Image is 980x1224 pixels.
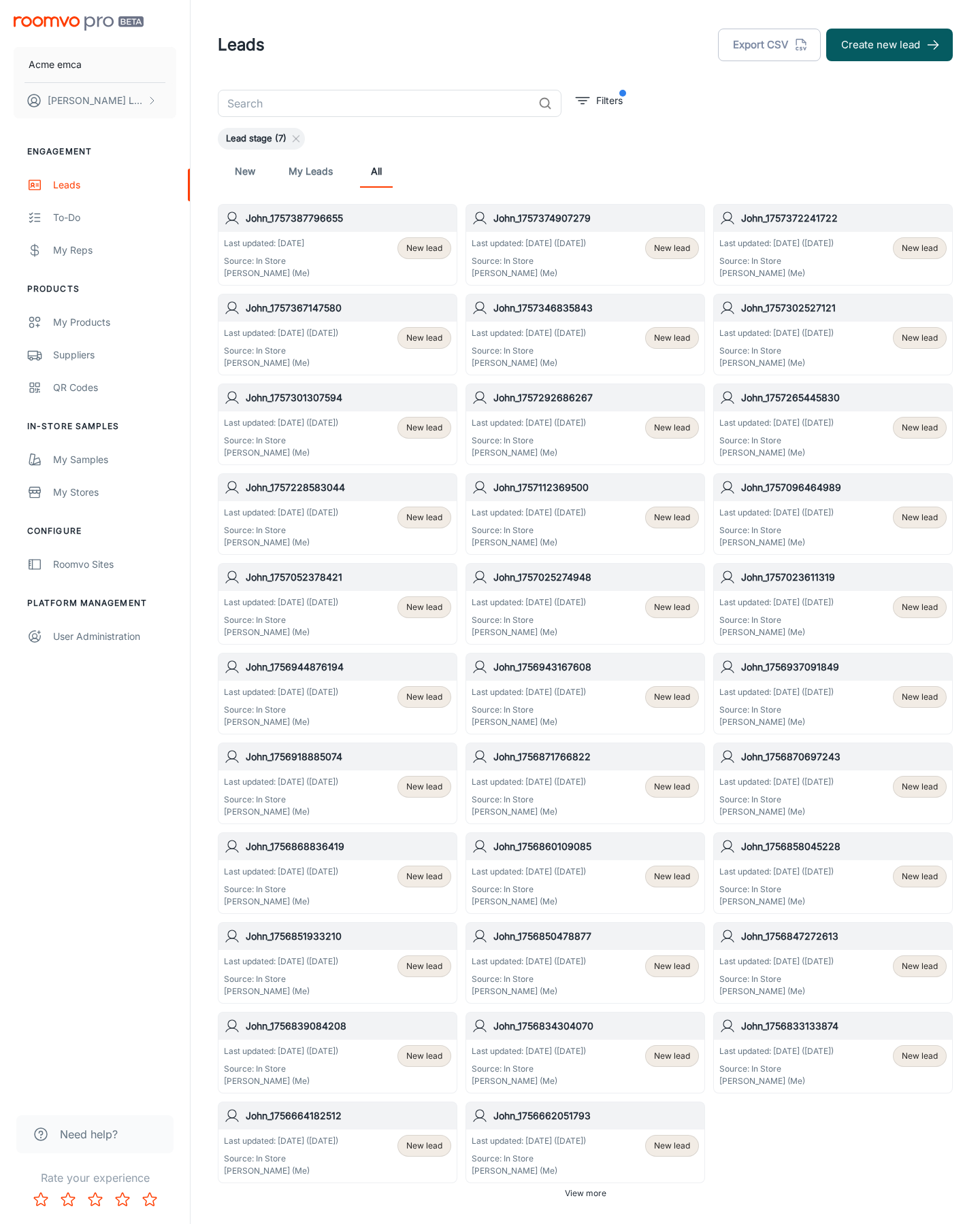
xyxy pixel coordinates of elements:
p: [PERSON_NAME] (Me) [472,896,586,908]
p: Last updated: [DATE] ([DATE]) [472,1045,586,1057]
button: Export CSV [718,29,821,61]
p: Last updated: [DATE] ([DATE]) [719,237,834,250]
button: Rate 1 star [27,1186,54,1213]
a: All [360,155,393,188]
h6: John_1757367147580 [246,301,451,316]
p: Last updated: [DATE] ([DATE]) [719,596,834,609]
button: View more [559,1183,612,1204]
h6: John_1757292686267 [493,390,699,405]
a: John_1757025274948Last updated: [DATE] ([DATE])Source: In Store[PERSON_NAME] (Me)New lead [465,563,705,645]
h6: John_1757265445830 [741,390,947,405]
p: Source: In Store [472,883,586,896]
span: Lead stage (7) [218,132,295,146]
p: Last updated: [DATE] ([DATE]) [472,866,586,878]
p: Source: In Store [224,883,338,896]
span: New lead [406,1050,442,1062]
button: [PERSON_NAME] Leaptools [14,83,176,118]
a: John_1756858045228Last updated: [DATE] ([DATE])Source: In Store[PERSON_NAME] (Me)New lead [713,832,953,914]
span: Need help? [60,1126,118,1142]
p: Source: In Store [719,1063,834,1075]
p: [PERSON_NAME] (Me) [224,985,338,998]
p: Source: In Store [719,614,834,626]
a: John_1756868836419Last updated: [DATE] ([DATE])Source: In Store[PERSON_NAME] (Me)New lead [218,832,457,914]
p: Last updated: [DATE] ([DATE]) [224,1045,338,1057]
a: John_1757112369500Last updated: [DATE] ([DATE])Source: In Store[PERSON_NAME] (Me)New lead [465,473,705,555]
p: Last updated: [DATE] ([DATE]) [719,686,834,698]
div: Roomvo Sites [53,557,176,572]
h6: John_1756944876194 [246,660,451,675]
a: John_1756943167608Last updated: [DATE] ([DATE])Source: In Store[PERSON_NAME] (Me)New lead [465,653,705,734]
span: New lead [902,422,938,434]
p: Last updated: [DATE] ([DATE]) [224,1135,338,1147]
p: Last updated: [DATE] ([DATE]) [472,237,586,250]
span: New lead [654,422,690,434]
span: New lead [902,1050,938,1062]
a: John_1756662051793Last updated: [DATE] ([DATE])Source: In Store[PERSON_NAME] (Me)New lead [465,1102,705,1183]
p: [PERSON_NAME] Leaptools [48,93,144,108]
span: New lead [654,511,690,524]
p: Last updated: [DATE] ([DATE]) [472,776,586,788]
p: Source: In Store [719,794,834,806]
a: John_1757372241722Last updated: [DATE] ([DATE])Source: In Store[PERSON_NAME] (Me)New lead [713,204,953,286]
p: Source: In Store [472,345,586,357]
h6: John_1756918885074 [246,749,451,764]
span: New lead [654,781,690,793]
p: Source: In Store [224,794,338,806]
p: [PERSON_NAME] (Me) [224,1075,338,1087]
p: Source: In Store [224,1153,338,1165]
p: Source: In Store [224,704,338,716]
a: John_1756860109085Last updated: [DATE] ([DATE])Source: In Store[PERSON_NAME] (Me)New lead [465,832,705,914]
p: [PERSON_NAME] (Me) [224,716,338,728]
p: Source: In Store [719,704,834,716]
p: Source: In Store [719,973,834,985]
h6: John_1756870697243 [741,749,947,764]
p: Source: In Store [224,1063,338,1075]
p: Filters [596,93,623,108]
p: Last updated: [DATE] ([DATE]) [719,327,834,339]
div: Suppliers [53,347,176,362]
h6: John_1756662051793 [493,1108,699,1123]
p: Source: In Store [224,435,338,447]
span: New lead [902,242,938,254]
p: Source: In Store [472,614,586,626]
p: Source: In Store [472,704,586,716]
p: Source: In Store [719,435,834,447]
p: Last updated: [DATE] ([DATE]) [719,866,834,878]
p: Last updated: [DATE] ([DATE]) [719,417,834,429]
p: Source: In Store [472,1063,586,1075]
a: John_1756851933210Last updated: [DATE] ([DATE])Source: In Store[PERSON_NAME] (Me)New lead [218,922,457,1004]
p: Last updated: [DATE] ([DATE]) [472,417,586,429]
img: Roomvo PRO Beta [14,16,144,31]
a: John_1757387796655Last updated: [DATE]Source: In Store[PERSON_NAME] (Me)New lead [218,204,457,286]
span: New lead [406,242,442,254]
button: Acme emca [14,47,176,82]
a: John_1757052378421Last updated: [DATE] ([DATE])Source: In Store[PERSON_NAME] (Me)New lead [218,563,457,645]
a: John_1756871766822Last updated: [DATE] ([DATE])Source: In Store[PERSON_NAME] (Me)New lead [465,743,705,824]
h6: John_1757387796655 [246,211,451,226]
div: QR Codes [53,380,176,395]
span: New lead [902,691,938,703]
div: Lead stage (7) [218,128,305,150]
button: Rate 4 star [109,1186,136,1213]
p: [PERSON_NAME] (Me) [719,447,834,459]
p: [PERSON_NAME] (Me) [472,537,586,549]
p: Last updated: [DATE] ([DATE]) [224,866,338,878]
p: Source: In Store [719,345,834,357]
a: John_1756833133874Last updated: [DATE] ([DATE])Source: In Store[PERSON_NAME] (Me)New lead [713,1012,953,1093]
h6: John_1757052378421 [246,570,451,585]
p: Source: In Store [472,435,586,447]
h6: John_1757096464989 [741,480,947,495]
h6: John_1756839084208 [246,1019,451,1034]
p: [PERSON_NAME] (Me) [719,626,834,639]
span: New lead [406,1140,442,1152]
p: Source: In Store [719,255,834,267]
div: My Stores [53,485,176,500]
span: New lead [654,332,690,344]
a: John_1756850478877Last updated: [DATE] ([DATE])Source: In Store[PERSON_NAME] (Me)New lead [465,922,705,1004]
span: New lead [406,601,442,613]
h6: John_1757374907279 [493,211,699,226]
h6: John_1757112369500 [493,480,699,495]
h6: John_1756858045228 [741,839,947,854]
p: Acme emca [29,57,82,72]
div: To-do [53,210,176,225]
